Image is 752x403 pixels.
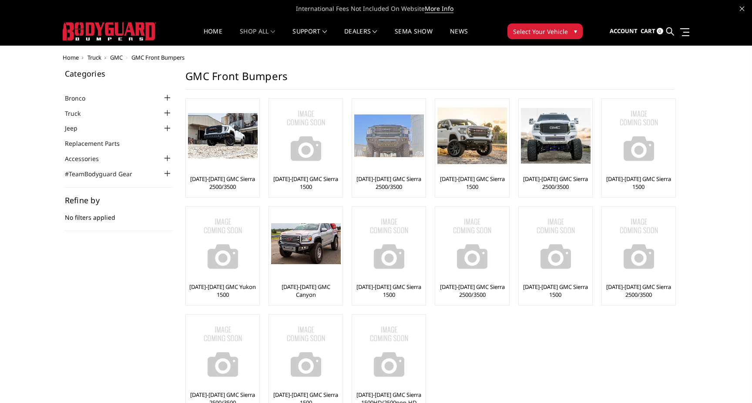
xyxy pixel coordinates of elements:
[188,209,257,279] a: No Image
[271,317,340,386] a: No Image
[271,175,340,191] a: [DATE]-[DATE] GMC Sierra 1500
[521,283,590,299] a: [DATE]-[DATE] GMC Sierra 1500
[437,209,507,279] img: No Image
[574,27,577,36] span: ▾
[507,24,583,39] button: Select Your Vehicle
[292,28,327,45] a: Support
[344,28,377,45] a: Dealers
[65,70,173,77] h5: Categories
[65,124,88,133] a: Jeep
[641,27,655,35] span: Cart
[354,283,423,299] a: [DATE]-[DATE] GMC Sierra 1500
[240,28,275,45] a: shop all
[63,22,156,40] img: BODYGUARD BUMPERS
[65,139,131,148] a: Replacement Parts
[641,20,663,43] a: Cart 0
[65,169,143,178] a: #TeamBodyguard Gear
[708,361,752,403] iframe: Chat Widget
[65,154,110,163] a: Accessories
[354,209,423,279] a: No Image
[188,209,258,279] img: No Image
[437,283,507,299] a: [DATE]-[DATE] GMC Sierra 2500/3500
[604,175,673,191] a: [DATE]-[DATE] GMC Sierra 1500
[87,54,101,61] a: Truck
[354,317,424,386] img: No Image
[354,209,424,279] img: No Image
[604,101,674,171] img: No Image
[354,317,423,386] a: No Image
[610,27,638,35] span: Account
[65,109,91,118] a: Truck
[185,70,675,90] h1: GMC Front Bumpers
[271,317,341,386] img: No Image
[657,28,663,34] span: 0
[271,101,341,171] img: No Image
[450,28,468,45] a: News
[521,175,590,191] a: [DATE]-[DATE] GMC Sierra 2500/3500
[204,28,222,45] a: Home
[188,317,258,386] img: No Image
[604,101,673,171] a: No Image
[65,196,173,231] div: No filters applied
[354,175,423,191] a: [DATE]-[DATE] GMC Sierra 2500/3500
[521,209,591,279] img: No Image
[395,28,433,45] a: SEMA Show
[188,283,257,299] a: [DATE]-[DATE] GMC Yukon 1500
[271,283,340,299] a: [DATE]-[DATE] GMC Canyon
[110,54,123,61] a: GMC
[65,94,96,103] a: Bronco
[604,283,673,299] a: [DATE]-[DATE] GMC Sierra 2500/3500
[604,209,673,279] a: No Image
[437,175,507,191] a: [DATE]-[DATE] GMC Sierra 1500
[131,54,185,61] span: GMC Front Bumpers
[604,209,674,279] img: No Image
[425,4,453,13] a: More Info
[65,196,173,204] h5: Refine by
[513,27,568,36] span: Select Your Vehicle
[188,175,257,191] a: [DATE]-[DATE] GMC Sierra 2500/3500
[188,317,257,386] a: No Image
[63,54,79,61] a: Home
[610,20,638,43] a: Account
[271,101,340,171] a: No Image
